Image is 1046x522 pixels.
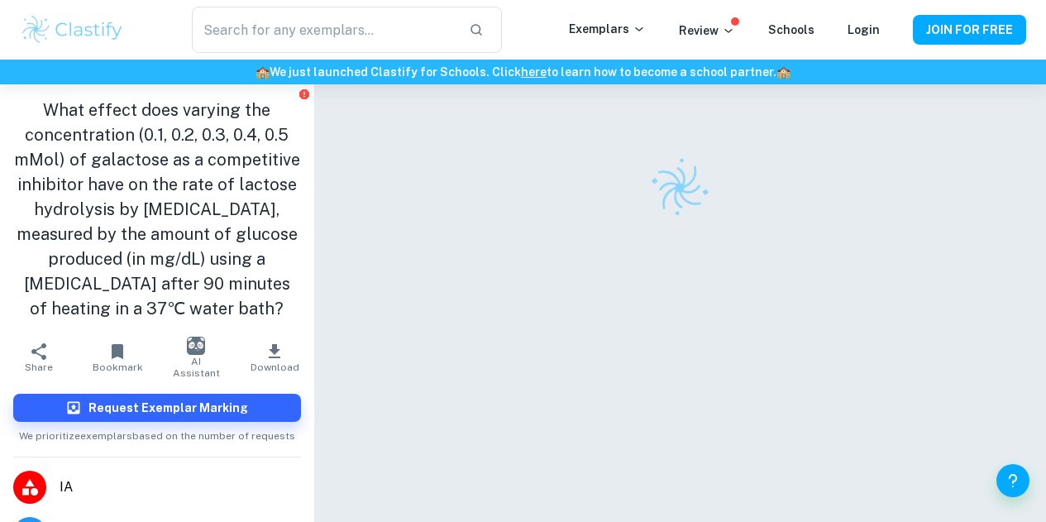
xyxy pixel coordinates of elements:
a: Schools [768,23,814,36]
h6: We just launched Clastify for Schools. Click to learn how to become a school partner. [3,63,1043,81]
span: 🏫 [776,65,790,79]
button: AI Assistant [157,334,236,381]
button: JOIN FOR FREE [913,15,1026,45]
span: Download [251,362,299,373]
h1: What effect does varying the concentration (0.1, 0.2, 0.3, 0.4, 0.5 mMol) of galactose as a compe... [13,98,301,321]
img: AI Assistant [187,337,205,355]
a: Login [848,23,880,36]
button: Bookmark [79,334,157,381]
span: AI Assistant [167,356,226,379]
a: here [521,65,547,79]
span: We prioritize exemplars based on the number of requests [19,422,295,443]
span: 🏫 [256,65,270,79]
img: Clastify logo [639,147,720,228]
span: Bookmark [93,362,143,373]
input: Search for any exemplars... [192,7,456,53]
p: Review [679,22,735,40]
img: Clastify logo [20,13,125,46]
button: Help and Feedback [996,464,1029,497]
button: Request Exemplar Marking [13,394,301,422]
h6: Request Exemplar Marking [88,399,248,417]
span: Share [25,362,53,373]
button: Download [236,334,314,381]
span: IA [60,477,301,497]
button: Report issue [299,88,311,100]
p: Exemplars [569,20,646,38]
